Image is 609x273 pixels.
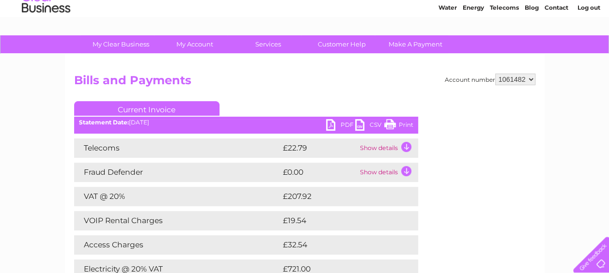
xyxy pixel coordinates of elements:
[79,119,129,126] b: Statement Date:
[358,163,418,182] td: Show details
[74,163,281,182] td: Fraud Defender
[326,119,355,133] a: PDF
[21,25,71,55] img: logo.png
[74,187,281,206] td: VAT @ 20%
[281,163,358,182] td: £0.00
[155,35,234,53] a: My Account
[74,138,281,158] td: Telecoms
[545,41,568,48] a: Contact
[463,41,484,48] a: Energy
[281,187,401,206] td: £207.92
[302,35,382,53] a: Customer Help
[228,35,308,53] a: Services
[438,41,457,48] a: Water
[375,35,455,53] a: Make A Payment
[281,211,398,230] td: £19.54
[358,138,418,158] td: Show details
[81,35,161,53] a: My Clear Business
[74,119,418,126] div: [DATE]
[74,101,219,116] a: Current Invoice
[384,119,413,133] a: Print
[525,41,539,48] a: Blog
[76,5,534,47] div: Clear Business is a trading name of Verastar Limited (registered in [GEOGRAPHIC_DATA] No. 3667643...
[74,211,281,230] td: VOIP Rental Charges
[281,138,358,158] td: £22.79
[577,41,600,48] a: Log out
[355,119,384,133] a: CSV
[445,74,535,85] div: Account number
[281,235,398,255] td: £32.54
[426,5,493,17] a: 0333 014 3131
[74,235,281,255] td: Access Charges
[490,41,519,48] a: Telecoms
[74,74,535,92] h2: Bills and Payments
